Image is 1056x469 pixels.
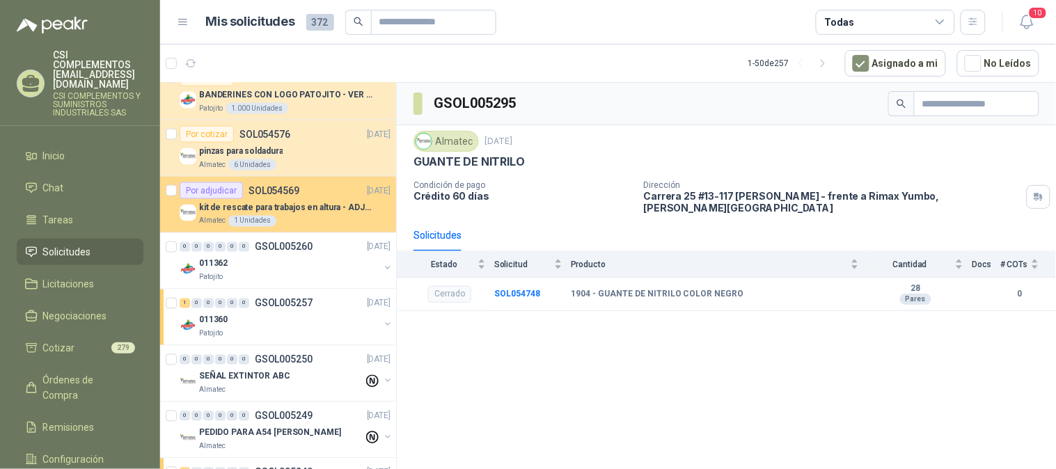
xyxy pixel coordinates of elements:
p: GSOL005249 [255,411,313,421]
span: Producto [571,260,848,269]
div: 0 [215,242,226,252]
p: SOL054578 [239,73,290,83]
span: Órdenes de Compra [43,372,130,403]
div: 0 [191,355,202,365]
p: 011360 [199,314,228,327]
b: 28 [867,283,963,294]
a: SOL054748 [494,289,540,299]
span: Configuración [43,452,104,467]
p: GUANTE DE NITRILO [413,154,525,169]
p: Patojito [199,103,223,114]
p: [DATE] [367,410,391,423]
p: Patojito [199,328,223,340]
a: Solicitudes [17,239,143,265]
div: 1 Unidades [228,216,276,227]
div: 0 [203,411,214,421]
a: Chat [17,175,143,201]
img: Logo peakr [17,17,88,33]
p: Dirección [644,180,1021,190]
p: Condición de pago [413,180,633,190]
div: Por adjudicar [180,182,243,199]
span: search [897,99,906,109]
p: kit de rescate para trabajos en altura - ADJUNTAR FICHA TECNICA [199,201,372,214]
p: GSOL005257 [255,299,313,308]
p: SOL054576 [239,129,290,139]
span: Remisiones [43,420,95,435]
th: Producto [571,251,867,277]
a: Órdenes de Compra [17,367,143,408]
div: 0 [180,242,190,252]
th: Cantidad [867,251,972,277]
p: SOL054569 [249,186,299,196]
div: 0 [227,242,237,252]
th: Solicitud [494,251,571,277]
a: 0 0 0 0 0 0 GSOL005249[DATE] Company LogoPEDIDO PARA A54 [PERSON_NAME]Almatec [180,408,393,452]
div: 0 [180,355,190,365]
p: pinzas para soldadura [199,145,283,158]
button: 10 [1014,10,1039,35]
div: 0 [203,355,214,365]
img: Company Logo [180,317,196,334]
p: Almatec [199,385,226,396]
p: Almatec [199,441,226,452]
a: Tareas [17,207,143,233]
span: search [354,17,363,26]
p: BANDERINES CON LOGO PATOJITO - VER DOC ADJUNTO [199,88,372,102]
th: Docs [972,251,1000,277]
img: Company Logo [180,430,196,447]
span: 10 [1028,6,1048,19]
p: 011362 [199,257,228,271]
p: CSI COMPLEMENTOS [EMAIL_ADDRESS][DOMAIN_NAME] [53,50,143,89]
p: GSOL005250 [255,355,313,365]
span: Cotizar [43,340,75,356]
span: 279 [111,342,135,353]
div: Todas [825,15,854,30]
div: 0 [227,299,237,308]
p: CSI COMPLEMENTOS Y SUMINISTROS INDUSTRIALES SAS [53,92,143,117]
p: [DATE] [484,135,512,148]
a: 0 0 0 0 0 0 GSOL005250[DATE] Company LogoSEÑAL EXTINTOR ABCAlmatec [180,351,393,396]
div: Almatec [413,131,479,152]
p: [DATE] [367,241,391,254]
p: Crédito 60 días [413,190,633,202]
span: Chat [43,180,64,196]
div: 0 [227,411,237,421]
th: Estado [397,251,494,277]
div: 6 Unidades [228,159,276,170]
div: 0 [203,299,214,308]
div: 0 [215,355,226,365]
a: Por cotizarSOL054576[DATE] Company Logopinzas para soldaduraAlmatec6 Unidades [160,120,396,177]
a: Por adjudicarSOL054569[DATE] Company Logokit de rescate para trabajos en altura - ADJUNTAR FICHA ... [160,177,396,233]
span: Inicio [43,148,65,164]
span: Negociaciones [43,308,107,324]
div: Cerrado [428,286,471,303]
b: 1904 - GUANTE DE NITRILO COLOR NEGRO [571,289,744,300]
img: Company Logo [180,374,196,390]
p: Almatec [199,159,226,170]
span: Estado [413,260,475,269]
span: Tareas [43,212,74,228]
a: Remisiones [17,414,143,440]
span: Solicitudes [43,244,91,260]
img: Company Logo [180,148,196,165]
div: 0 [191,299,202,308]
div: 0 [191,242,202,252]
div: 0 [215,411,226,421]
div: Por cotizar [180,126,234,143]
p: Almatec [199,216,226,227]
button: No Leídos [957,50,1039,77]
h3: GSOL005295 [434,93,518,114]
div: 0 [239,355,249,365]
span: Licitaciones [43,276,95,292]
a: 1 0 0 0 0 0 GSOL005257[DATE] Company Logo011360Patojito [180,295,393,340]
span: Cantidad [867,260,952,269]
div: 0 [227,355,237,365]
div: 1.000 Unidades [226,103,288,114]
p: [DATE] [367,128,391,141]
div: Pares [900,294,931,305]
a: Inicio [17,143,143,169]
div: 1 [180,299,190,308]
a: Licitaciones [17,271,143,297]
div: Solicitudes [413,228,462,243]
